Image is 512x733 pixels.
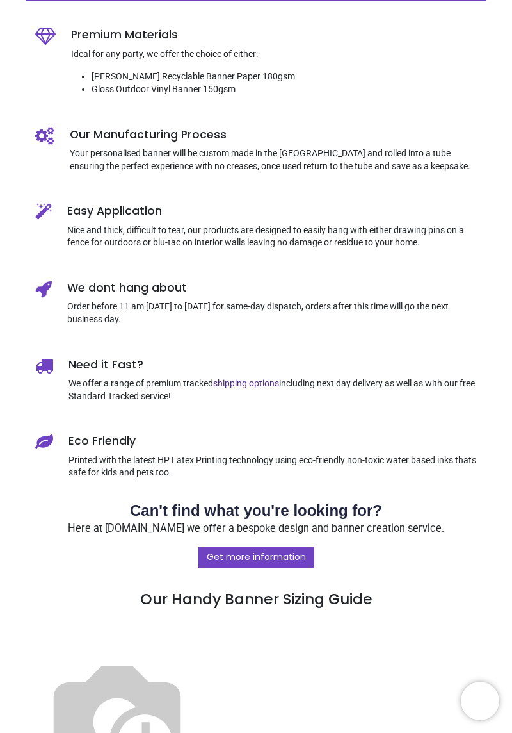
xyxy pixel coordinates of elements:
h5: We dont hang about [67,280,477,296]
p: Here at [DOMAIN_NAME] we offer a bespoke design and banner creation service. [35,522,477,536]
a: Get more information [198,547,314,568]
p: Nice and thick, difficult to tear, our products are designed to easily hang with either drawing p... [67,224,477,249]
p: Printed with the latest HP Latex Printing technology using eco-friendly non-toxic water based ink... [68,454,477,479]
h5: Eco Friendly [68,433,477,449]
li: [PERSON_NAME] Recyclable Banner Paper 180gsm [92,70,477,83]
h2: Can't find what you're looking for? [35,500,477,522]
iframe: Brevo live chat [461,682,499,720]
h3: Our Handy Banner Sizing Guide [35,546,477,609]
p: Order before 11 am [DATE] to [DATE] for same-day dispatch, orders after this time will go the nex... [67,301,477,325]
p: Ideal for any party, we offer the choice of either: [71,48,477,61]
p: Your personalised banner will be custom made in the [GEOGRAPHIC_DATA] and rolled into a tube ensu... [70,147,477,172]
h5: Premium Materials [71,27,477,43]
a: shipping options [213,378,279,388]
li: Gloss Outdoor Vinyl Banner 150gsm [92,83,477,96]
h5: Our Manufacturing Process [70,127,477,143]
p: We offer a range of premium tracked including next day delivery as well as with our free Standard... [68,377,477,402]
h5: Easy Application [67,203,477,219]
h5: Need it Fast? [68,357,477,373]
